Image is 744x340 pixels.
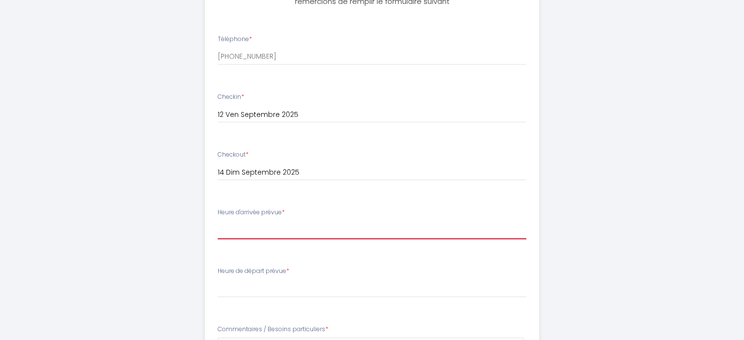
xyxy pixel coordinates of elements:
label: Checkout [218,150,248,159]
label: Heure de départ prévue [218,267,289,276]
label: Commentaires / Besoins particuliers [218,325,328,334]
label: Heure d'arrivée prévue [218,208,285,217]
label: Téléphone [218,35,252,44]
label: Checkin [218,92,244,102]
